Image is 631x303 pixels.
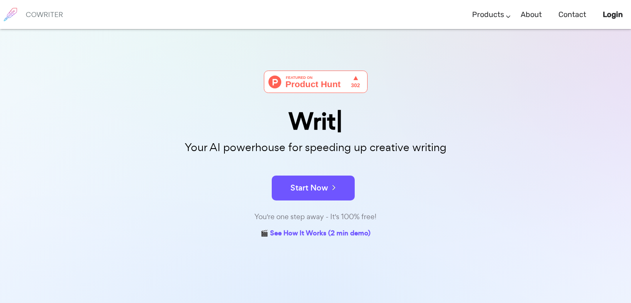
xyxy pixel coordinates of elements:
[521,2,542,27] a: About
[603,2,623,27] a: Login
[26,11,63,18] h6: COWRITER
[603,10,623,19] b: Login
[264,71,368,93] img: Cowriter - Your AI buddy for speeding up creative writing | Product Hunt
[472,2,504,27] a: Products
[108,139,523,156] p: Your AI powerhouse for speeding up creative writing
[108,110,523,133] div: Writ
[558,2,586,27] a: Contact
[272,176,355,200] button: Start Now
[261,227,370,240] a: 🎬 See How It Works (2 min demo)
[108,211,523,223] div: You're one step away - It's 100% free!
